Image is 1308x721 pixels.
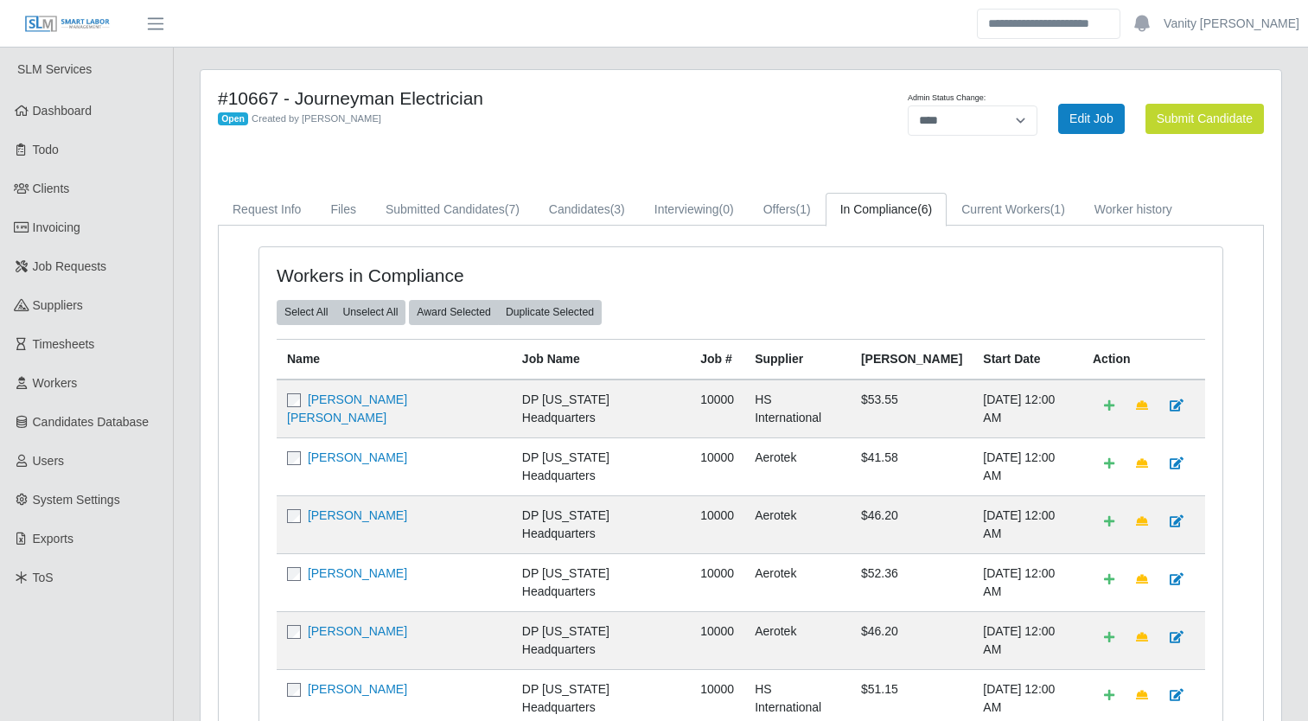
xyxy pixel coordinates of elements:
a: Edit Job [1058,104,1125,134]
span: Open [218,112,248,126]
td: Aerotek [744,611,851,669]
a: Offers [749,193,826,227]
button: Submit Candidate [1145,104,1264,134]
a: Add Default Cost Code [1093,565,1126,595]
span: Timesheets [33,337,95,351]
td: Aerotek [744,553,851,611]
a: Make Team Lead [1125,680,1159,711]
td: [DATE] 12:00 AM [973,553,1082,611]
th: Supplier [744,339,851,380]
th: Job # [690,339,744,380]
span: SLM Services [17,62,92,76]
th: Job Name [512,339,690,380]
button: Select All [277,300,335,324]
span: Job Requests [33,259,107,273]
td: [DATE] 12:00 AM [973,380,1082,438]
a: [PERSON_NAME] [308,682,407,696]
img: SLM Logo [24,15,111,34]
span: Users [33,454,65,468]
a: Current Workers [947,193,1080,227]
a: Add Default Cost Code [1093,391,1126,421]
a: Add Default Cost Code [1093,507,1126,537]
h4: #10667 - Journeyman Electrician [218,87,817,109]
td: DP [US_STATE] Headquarters [512,380,690,438]
td: DP [US_STATE] Headquarters [512,611,690,669]
span: Exports [33,532,73,546]
td: $46.20 [851,611,973,669]
a: [PERSON_NAME] [308,624,407,638]
span: Workers [33,376,78,390]
td: 10000 [690,495,744,553]
a: Make Team Lead [1125,622,1159,653]
a: Add Default Cost Code [1093,449,1126,479]
td: 10000 [690,611,744,669]
td: [DATE] 12:00 AM [973,495,1082,553]
a: Vanity [PERSON_NAME] [1164,15,1299,33]
a: [PERSON_NAME] [308,450,407,464]
button: Award Selected [409,300,499,324]
a: Add Default Cost Code [1093,680,1126,711]
span: Candidates Database [33,415,150,429]
td: Aerotek [744,437,851,495]
td: DP [US_STATE] Headquarters [512,495,690,553]
span: Dashboard [33,104,93,118]
td: $52.36 [851,553,973,611]
span: (1) [1050,202,1065,216]
th: [PERSON_NAME] [851,339,973,380]
div: bulk actions [277,300,405,324]
td: DP [US_STATE] Headquarters [512,437,690,495]
span: (1) [796,202,811,216]
th: Action [1082,339,1205,380]
span: ToS [33,571,54,584]
span: (7) [505,202,520,216]
a: Make Team Lead [1125,565,1159,595]
span: System Settings [33,493,120,507]
a: Candidates [534,193,640,227]
span: Clients [33,182,70,195]
span: Todo [33,143,59,156]
td: 10000 [690,437,744,495]
a: Files [316,193,371,227]
td: $41.58 [851,437,973,495]
th: Start Date [973,339,1082,380]
a: In Compliance [826,193,948,227]
td: 10000 [690,553,744,611]
span: (0) [719,202,734,216]
button: Duplicate Selected [498,300,602,324]
label: Admin Status Change: [908,93,986,105]
h4: Workers in Compliance [277,265,648,286]
div: bulk actions [409,300,602,324]
a: Worker history [1080,193,1187,227]
td: HS International [744,380,851,438]
a: Submitted Candidates [371,193,534,227]
a: Make Team Lead [1125,391,1159,421]
span: Suppliers [33,298,83,312]
a: Make Team Lead [1125,507,1159,537]
td: DP [US_STATE] Headquarters [512,553,690,611]
a: [PERSON_NAME] [PERSON_NAME] [287,392,407,424]
a: Interviewing [640,193,749,227]
a: [PERSON_NAME] [308,508,407,522]
span: (6) [917,202,932,216]
button: Unselect All [335,300,405,324]
td: $46.20 [851,495,973,553]
span: Invoicing [33,220,80,234]
td: [DATE] 12:00 AM [973,437,1082,495]
td: [DATE] 12:00 AM [973,611,1082,669]
a: Make Team Lead [1125,449,1159,479]
td: $53.55 [851,380,973,438]
a: Add Default Cost Code [1093,622,1126,653]
th: Name [277,339,512,380]
input: Search [977,9,1120,39]
td: 10000 [690,380,744,438]
span: (3) [610,202,625,216]
span: Created by [PERSON_NAME] [252,113,381,124]
a: [PERSON_NAME] [308,566,407,580]
a: Request Info [218,193,316,227]
td: Aerotek [744,495,851,553]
